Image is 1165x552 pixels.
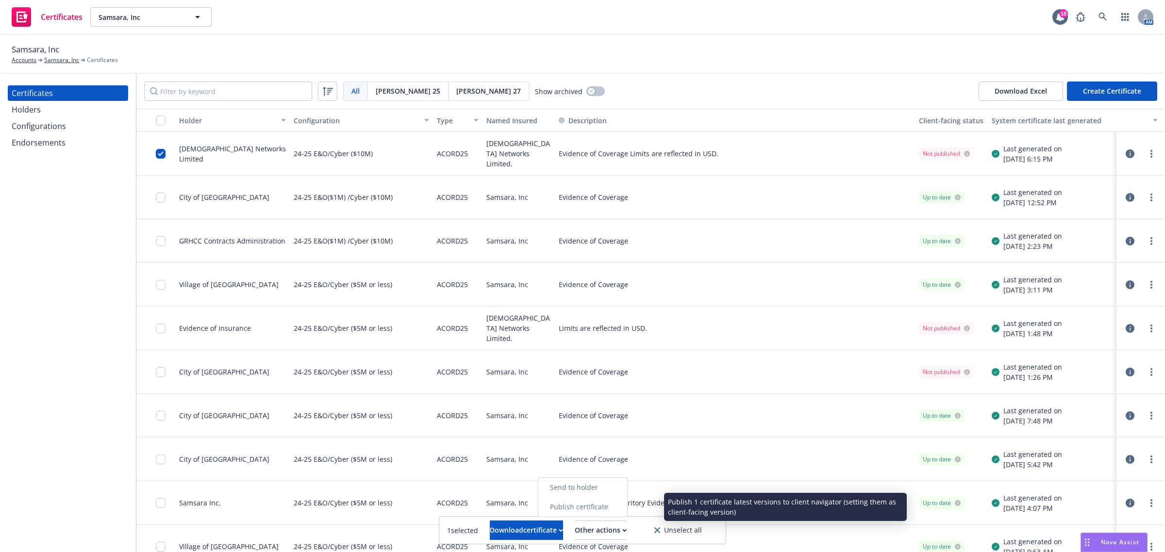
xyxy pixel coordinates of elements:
[559,454,628,464] button: Evidence of Coverage
[99,12,183,22] span: Samsara, Inc
[175,109,290,132] button: Holder
[294,269,392,300] div: 24-25 E&O/Cyber ($5M or less)
[575,520,627,540] button: Other actions
[156,367,166,377] input: Toggle Row Selected
[1146,454,1157,465] a: more
[41,13,83,21] span: Certificates
[437,269,468,300] div: ACORD25
[1003,285,1062,295] div: [DATE] 3:11 PM
[1003,503,1062,513] div: [DATE] 4:07 PM
[437,356,468,388] div: ACORD25
[1003,416,1062,426] div: [DATE] 7:48 PM
[437,487,468,519] div: ACORD25
[144,81,312,101] input: Filter by keyword
[179,323,251,333] div: Evidence of Insurance
[179,236,285,246] div: GRHCC Contracts Administration
[156,115,166,125] input: Select all
[179,498,221,508] div: Samsara Inc.
[1003,328,1062,339] div: [DATE] 1:48 PM
[437,400,468,431] div: ACORD25
[1003,459,1062,470] div: [DATE] 5:42 PM
[179,144,286,164] div: [DEMOGRAPHIC_DATA] Networks Limited
[559,148,718,159] button: Evidence of Coverage Limits are reflected in USD.
[1003,372,1062,382] div: [DATE] 1:26 PM
[1003,241,1062,251] div: [DATE] 2:23 PM
[483,263,555,307] div: Samsara, Inc
[44,56,79,65] a: Samsara, Inc
[559,323,647,333] button: Limits are reflected in USD.
[483,176,555,219] div: Samsara, Inc
[179,115,275,126] div: Holder
[1003,406,1062,416] div: Last generated on
[90,7,212,27] button: Samsara, Inc
[12,85,53,101] div: Certificates
[1003,144,1062,154] div: Last generated on
[1146,235,1157,247] a: more
[1146,192,1157,203] a: more
[483,350,555,394] div: Samsara, Inc
[538,478,628,497] span: Send to holder
[483,219,555,263] div: Samsara, Inc
[1003,318,1062,328] div: Last generated on
[87,56,118,65] span: Certificates
[559,279,628,290] span: Evidence of Coverage
[179,541,279,552] div: Village of [GEOGRAPHIC_DATA]
[437,225,468,257] div: ACORD25
[1146,148,1157,160] a: more
[179,192,269,202] div: City of [GEOGRAPHIC_DATA]
[1003,493,1062,503] div: Last generated on
[538,497,628,517] a: Publish certificate
[294,115,418,126] div: Configuration
[915,109,988,132] button: Client-facing status
[923,499,961,507] div: Up to date
[1146,323,1157,334] a: more
[923,368,970,376] div: Not published
[1093,7,1113,27] a: Search
[294,225,393,257] div: 24-25 E&O($1M) /Cyber ($10M)
[12,56,36,65] a: Accounts
[1003,362,1062,372] div: Last generated on
[1081,533,1093,552] div: Drag to move
[559,541,628,552] span: Evidence of Coverage
[179,454,269,464] div: City of [GEOGRAPHIC_DATA]
[156,193,166,202] input: Toggle Row Selected
[294,356,392,388] div: 24-25 E&O/Cyber ($5M or less)
[483,438,555,481] div: Samsara, Inc
[294,181,393,213] div: 24-25 E&O($1M) /Cyber ($10M)
[559,115,607,126] button: Description
[664,527,702,534] span: Unselect all
[923,280,961,289] div: Up to date
[1081,533,1148,552] button: Nova Assist
[483,481,555,525] div: Samsara, Inc
[923,542,961,551] div: Up to date
[559,498,716,508] button: Covers worldwide territory Evidence of Coverage
[535,86,582,97] span: Show archived
[1003,231,1062,241] div: Last generated on
[923,455,961,464] div: Up to date
[376,86,440,96] span: [PERSON_NAME] 25
[8,118,128,134] a: Configurations
[294,312,392,344] div: 24-25 E&O/Cyber ($5M or less)
[1146,497,1157,509] a: more
[12,43,59,56] span: Samsara, Inc
[156,149,166,159] input: Toggle Row Selected
[294,443,392,475] div: 24-25 E&O/Cyber ($5M or less)
[559,236,628,246] button: Evidence of Coverage
[437,138,468,169] div: ACORD25
[559,192,628,202] button: Evidence of Coverage
[1003,275,1062,285] div: Last generated on
[559,410,628,421] button: Evidence of Coverage
[351,86,360,96] span: All
[294,400,392,431] div: 24-25 E&O/Cyber ($5M or less)
[992,115,1147,126] div: System certificate last generated
[923,193,961,202] div: Up to date
[1115,7,1135,27] a: Switch app
[156,455,166,464] input: Toggle Row Selected
[8,135,128,150] a: Endorsements
[1067,81,1157,101] button: Create Certificate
